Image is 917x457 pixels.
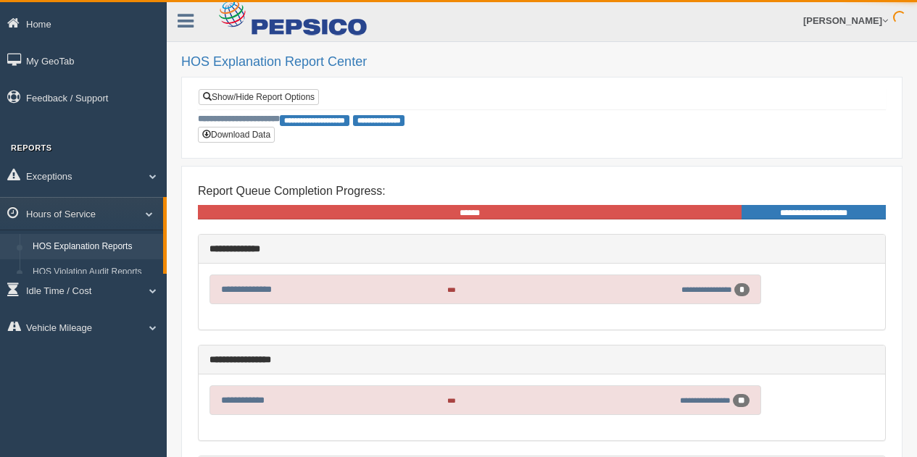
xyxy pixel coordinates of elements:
[26,234,163,260] a: HOS Explanation Reports
[199,89,319,105] a: Show/Hide Report Options
[198,185,886,198] h4: Report Queue Completion Progress:
[181,55,903,70] h2: HOS Explanation Report Center
[26,259,163,285] a: HOS Violation Audit Reports
[198,127,275,143] button: Download Data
